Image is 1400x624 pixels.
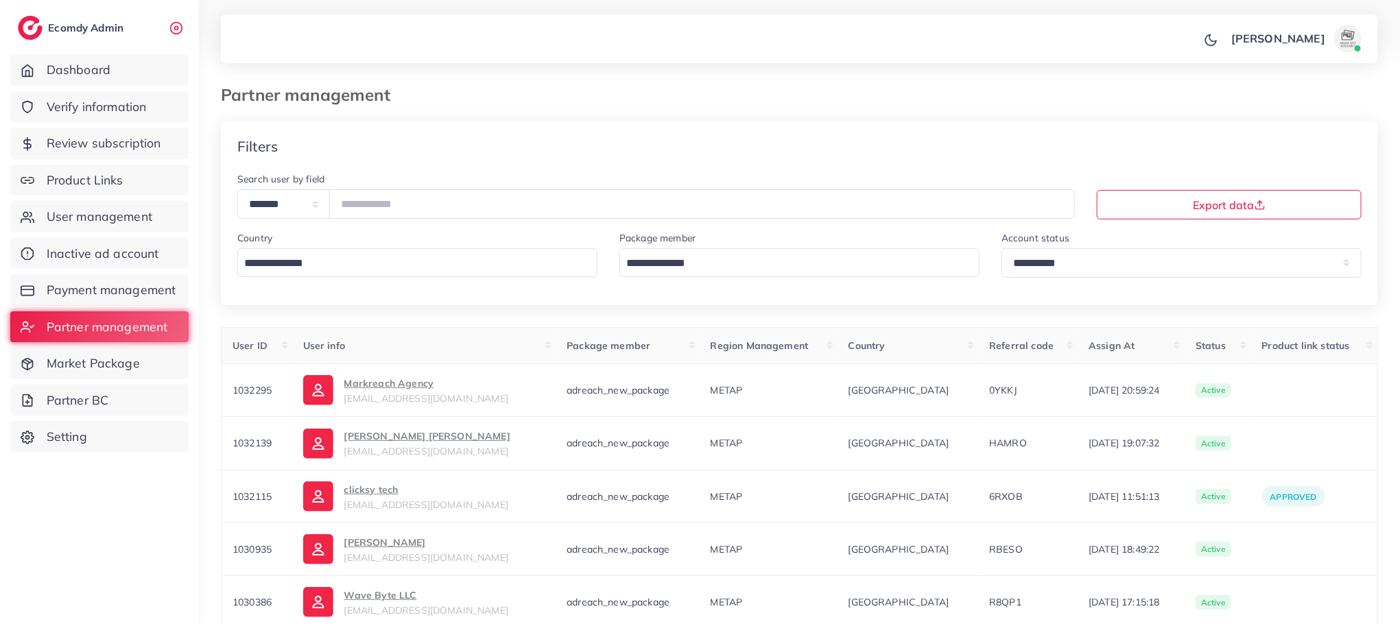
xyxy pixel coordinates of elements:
span: [GEOGRAPHIC_DATA] [849,490,968,503]
img: avatar [1334,25,1362,52]
span: Status [1196,339,1226,352]
span: active [1196,436,1231,451]
span: User management [47,208,152,226]
span: Package member [567,339,650,352]
span: [DATE] 20:59:24 [1089,383,1174,397]
img: ic-user-info.36bf1079.svg [303,375,333,405]
p: Wave Byte LLC [344,587,508,603]
span: [EMAIL_ADDRESS][DOMAIN_NAME] [344,551,508,564]
div: Search for option [237,248,597,277]
span: Verify information [47,98,147,116]
a: [PERSON_NAME][EMAIL_ADDRESS][DOMAIN_NAME] [303,534,545,564]
span: 1030386 [233,596,272,608]
a: Review subscription [10,128,189,159]
span: Review subscription [47,134,161,152]
p: clicksy tech [344,481,508,498]
h2: Ecomdy Admin [48,21,127,34]
span: METAP [711,384,743,396]
span: [DATE] 19:07:32 [1089,436,1174,450]
p: Markreach Agency [344,375,508,392]
span: 6RXOB [989,490,1023,503]
span: METAP [711,543,743,555]
span: [GEOGRAPHIC_DATA] [849,595,968,609]
button: Export data [1097,190,1362,219]
span: active [1196,383,1231,398]
a: Partner BC [10,385,189,416]
span: Assign At [1089,339,1135,352]
span: Product Links [47,171,123,189]
span: [GEOGRAPHIC_DATA] [849,542,968,556]
span: Approved [1270,492,1317,502]
span: [EMAIL_ADDRESS][DOMAIN_NAME] [344,604,508,616]
a: Setting [10,421,189,453]
span: [GEOGRAPHIC_DATA] [849,383,968,397]
a: clicksy tech[EMAIL_ADDRESS][DOMAIN_NAME] [303,481,545,512]
a: Verify information [10,91,189,123]
span: RBESO [989,543,1023,555]
span: 1032115 [233,490,272,503]
a: Payment management [10,274,189,306]
span: [EMAIL_ADDRESS][DOMAIN_NAME] [344,499,508,511]
span: adreach_new_package [567,384,669,396]
input: Search for option [239,253,580,274]
span: adreach_new_package [567,543,669,555]
span: METAP [711,596,743,608]
p: [PERSON_NAME] [1231,30,1325,47]
span: [DATE] 17:15:18 [1089,595,1174,609]
span: Referral code [989,339,1054,352]
span: METAP [711,437,743,449]
span: User ID [233,339,268,352]
a: User management [10,201,189,232]
img: ic-user-info.36bf1079.svg [303,429,333,459]
span: adreach_new_package [567,437,669,449]
span: active [1196,542,1231,557]
a: Markreach Agency[EMAIL_ADDRESS][DOMAIN_NAME] [303,375,545,405]
span: METAP [711,490,743,503]
span: Product link status [1262,339,1350,352]
span: active [1196,595,1231,610]
p: [PERSON_NAME] [PERSON_NAME] [344,428,510,444]
a: [PERSON_NAME]avatar [1224,25,1367,52]
input: Search for option [621,253,962,274]
span: Country [849,339,886,352]
span: User info [303,339,345,352]
img: ic-user-info.36bf1079.svg [303,587,333,617]
a: Inactive ad account [10,238,189,269]
span: adreach_new_package [567,490,669,503]
img: ic-user-info.36bf1079.svg [303,481,333,512]
img: ic-user-info.36bf1079.svg [303,534,333,564]
span: [GEOGRAPHIC_DATA] [849,436,968,450]
span: R8QP1 [989,596,1021,608]
a: Wave Byte LLC[EMAIL_ADDRESS][DOMAIN_NAME] [303,587,545,617]
label: Account status [1001,231,1069,245]
h4: Filters [237,138,278,155]
span: Partner BC [47,392,109,409]
span: adreach_new_package [567,596,669,608]
span: active [1196,489,1231,504]
span: [EMAIL_ADDRESS][DOMAIN_NAME] [344,392,508,405]
img: logo [18,16,43,40]
span: 1030935 [233,543,272,555]
a: Partner management [10,311,189,343]
span: Export data [1194,200,1266,211]
span: 1032295 [233,384,272,396]
span: Partner management [47,318,168,336]
span: 0YKKJ [989,384,1017,396]
span: Inactive ad account [47,245,159,263]
span: [DATE] 11:51:13 [1089,490,1174,503]
span: [DATE] 18:49:22 [1089,542,1174,556]
span: Dashboard [47,61,110,79]
span: HAMRO [989,437,1027,449]
span: Payment management [47,281,176,299]
label: Search user by field [237,172,324,186]
a: logoEcomdy Admin [18,16,127,40]
label: Package member [619,231,696,245]
label: Country [237,231,272,245]
a: Dashboard [10,54,189,86]
a: Product Links [10,165,189,196]
span: Market Package [47,355,140,372]
span: Region Management [711,339,809,352]
span: Setting [47,428,87,446]
h3: Partner management [221,85,401,105]
p: [PERSON_NAME] [344,534,508,551]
